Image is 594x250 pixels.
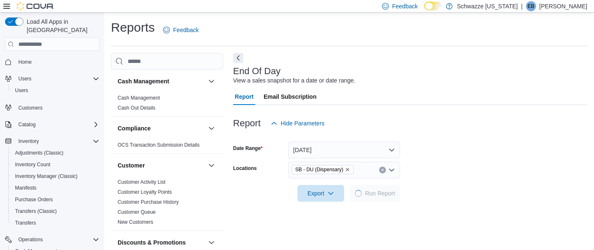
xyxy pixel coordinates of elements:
[233,53,243,63] button: Next
[118,209,156,215] a: Customer Queue
[8,182,103,194] button: Manifests
[15,87,28,94] span: Users
[15,120,99,130] span: Catalog
[111,19,155,36] h1: Reports
[233,145,263,152] label: Date Range
[118,219,153,225] a: New Customers
[15,136,42,146] button: Inventory
[15,57,99,67] span: Home
[118,238,186,247] h3: Discounts & Promotions
[233,118,261,128] h3: Report
[2,101,103,113] button: Customers
[12,183,99,193] span: Manifests
[379,167,386,173] button: Clear input
[118,179,166,185] a: Customer Activity List
[8,217,103,229] button: Transfers
[118,189,172,195] a: Customer Loyalty Points
[15,235,99,245] span: Operations
[2,56,103,68] button: Home
[15,220,36,226] span: Transfers
[521,1,523,11] p: |
[8,170,103,182] button: Inventory Manager (Classic)
[111,140,223,153] div: Compliance
[118,124,205,132] button: Compliance
[18,138,39,145] span: Inventory
[15,208,57,215] span: Transfers (Classic)
[528,1,534,11] span: EB
[424,2,442,10] input: Dark Mode
[12,206,60,216] a: Transfers (Classic)
[23,17,99,34] span: Load All Apps in [GEOGRAPHIC_DATA]
[15,161,50,168] span: Inventory Count
[12,148,67,158] a: Adjustments (Classic)
[118,77,205,85] button: Cash Management
[297,185,344,202] button: Export
[12,195,99,205] span: Purchase Orders
[233,66,281,76] h3: End Of Day
[18,236,43,243] span: Operations
[206,123,216,133] button: Compliance
[15,74,35,84] button: Users
[111,177,223,230] div: Customer
[15,136,99,146] span: Inventory
[526,1,536,11] div: Emily Bunny
[206,237,216,247] button: Discounts & Promotions
[12,171,81,181] a: Inventory Manager (Classic)
[392,2,418,10] span: Feedback
[15,196,53,203] span: Purchase Orders
[2,234,103,245] button: Operations
[206,76,216,86] button: Cash Management
[8,159,103,170] button: Inventory Count
[350,185,400,202] button: LoadingRun Report
[8,194,103,205] button: Purchase Orders
[457,1,518,11] p: Schwazze [US_STATE]
[118,124,151,132] h3: Compliance
[12,171,99,181] span: Inventory Manager (Classic)
[12,160,54,170] a: Inventory Count
[2,119,103,130] button: Catalog
[264,88,317,105] span: Email Subscription
[18,59,32,65] span: Home
[15,103,46,113] a: Customers
[292,165,354,174] span: SB - DU (Dispensary)
[17,2,54,10] img: Cova
[12,218,99,228] span: Transfers
[160,22,202,38] a: Feedback
[355,190,362,197] span: Loading
[235,88,254,105] span: Report
[118,199,179,205] a: Customer Purchase History
[173,26,199,34] span: Feedback
[118,142,200,148] a: OCS Transaction Submission Details
[12,85,99,95] span: Users
[111,93,223,116] div: Cash Management
[15,120,39,130] button: Catalog
[267,115,328,132] button: Hide Parameters
[118,238,205,247] button: Discounts & Promotions
[118,161,145,170] h3: Customer
[2,73,103,85] button: Users
[118,105,156,111] a: Cash Out Details
[302,185,339,202] span: Export
[8,147,103,159] button: Adjustments (Classic)
[15,57,35,67] a: Home
[365,189,395,197] span: Run Report
[388,167,395,173] button: Open list of options
[12,218,39,228] a: Transfers
[118,77,169,85] h3: Cash Management
[345,167,350,172] button: Remove SB - DU (Dispensary) from selection in this group
[2,135,103,147] button: Inventory
[12,206,99,216] span: Transfers (Classic)
[233,76,355,85] div: View a sales snapshot for a date or date range.
[18,121,35,128] span: Catalog
[8,85,103,96] button: Users
[12,183,40,193] a: Manifests
[118,161,205,170] button: Customer
[295,165,343,174] span: SB - DU (Dispensary)
[12,85,31,95] a: Users
[424,10,425,11] span: Dark Mode
[118,95,160,101] a: Cash Management
[15,150,63,156] span: Adjustments (Classic)
[12,160,99,170] span: Inventory Count
[15,235,46,245] button: Operations
[12,195,56,205] a: Purchase Orders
